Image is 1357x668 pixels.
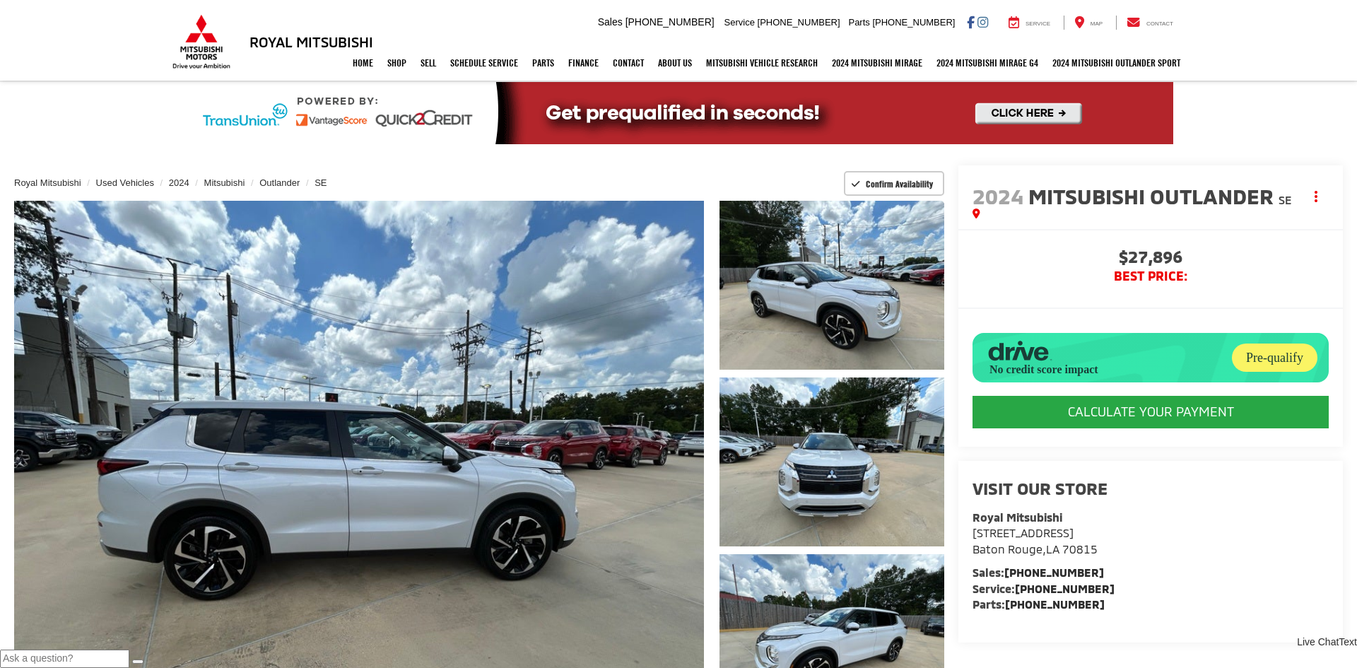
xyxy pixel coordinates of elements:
[973,566,1104,579] strong: Sales:
[380,45,413,81] a: Shop
[1339,635,1357,650] a: Text
[1005,597,1105,611] a: [PHONE_NUMBER]
[598,16,623,28] span: Sales
[1064,16,1113,30] a: Map
[1146,20,1173,27] span: Contact
[525,45,561,81] a: Parts: Opens in a new tab
[998,16,1061,30] a: Service
[973,526,1074,539] span: [STREET_ADDRESS]
[1045,45,1187,81] a: 2024 Mitsubishi Outlander SPORT
[413,45,443,81] a: Sell
[717,199,946,371] img: 2024 Mitsubishi Outlander SE
[315,177,327,188] a: SE
[443,45,525,81] a: Schedule Service: Opens in a new tab
[1297,636,1339,648] span: Live Chat
[96,177,154,188] a: Used Vehicles
[973,510,1062,524] strong: Royal Mitsubishi
[973,542,1042,556] span: Baton Rouge
[973,183,1023,209] span: 2024
[132,660,143,664] button: Send
[724,17,755,28] span: Service
[204,177,245,188] a: Mitsubishi
[1026,20,1050,27] span: Service
[249,34,373,49] h3: Royal Mitsubishi
[973,526,1098,556] a: [STREET_ADDRESS] Baton Rouge,LA 70815
[651,45,699,81] a: About Us
[977,16,988,28] a: Instagram: Click to visit our Instagram page
[973,542,1098,556] span: ,
[1091,20,1103,27] span: Map
[825,45,929,81] a: 2024 Mitsubishi Mirage
[872,17,955,28] span: [PHONE_NUMBER]
[866,178,933,189] span: Confirm Availability
[973,396,1329,428] : CALCULATE YOUR PAYMENT
[699,45,825,81] a: Mitsubishi Vehicle Research
[973,248,1329,269] span: $27,896
[346,45,380,81] a: Home
[1004,566,1104,579] a: [PHONE_NUMBER]
[14,177,81,188] a: Royal Mitsubishi
[1279,193,1292,206] span: SE
[719,201,944,370] a: Expand Photo 1
[169,177,189,188] a: 2024
[967,16,975,28] a: Facebook: Click to visit our Facebook page
[1315,191,1317,202] span: dropdown dots
[170,14,233,69] img: Mitsubishi
[973,597,1105,611] strong: Parts:
[758,17,840,28] span: [PHONE_NUMBER]
[973,479,1329,498] h2: Visit our Store
[561,45,606,81] a: Finance
[844,171,945,196] button: Confirm Availability
[1015,582,1115,595] a: [PHONE_NUMBER]
[929,45,1045,81] a: 2024 Mitsubishi Mirage G4
[719,377,944,546] a: Expand Photo 2
[1339,636,1357,648] span: Text
[1297,635,1339,650] a: Live Chat
[625,16,715,28] span: [PHONE_NUMBER]
[1062,542,1098,556] span: 70815
[1046,542,1059,556] span: LA
[184,82,1173,144] img: Quick2Credit
[973,582,1115,595] strong: Service:
[1116,16,1184,30] a: Contact
[1028,183,1279,209] span: Mitsubishi Outlander
[848,17,869,28] span: Parts
[1304,184,1329,209] button: Actions
[973,269,1329,283] span: BEST PRICE:
[606,45,651,81] a: Contact
[259,177,300,188] a: Outlander
[717,375,946,548] img: 2024 Mitsubishi Outlander SE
